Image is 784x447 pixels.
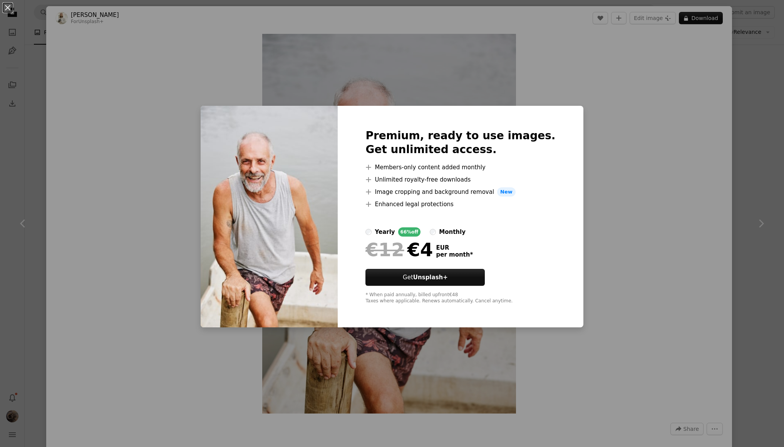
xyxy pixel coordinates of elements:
input: yearly66%off [365,229,372,235]
div: 66% off [398,227,421,237]
div: €4 [365,240,433,260]
span: EUR [436,244,473,251]
li: Members-only content added monthly [365,163,555,172]
li: Enhanced legal protections [365,200,555,209]
img: premium_photo-1680184592683-6335bff2ee3c [201,106,338,327]
li: Unlimited royalty-free downloads [365,175,555,184]
div: yearly [375,227,395,237]
input: monthly [430,229,436,235]
a: GetUnsplash+ [365,269,485,286]
li: Image cropping and background removal [365,187,555,197]
strong: Unsplash+ [413,274,448,281]
div: * When paid annually, billed upfront €48 Taxes where applicable. Renews automatically. Cancel any... [365,292,555,304]
span: New [497,187,516,197]
span: €12 [365,240,404,260]
h2: Premium, ready to use images. Get unlimited access. [365,129,555,157]
span: per month * [436,251,473,258]
div: monthly [439,227,466,237]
